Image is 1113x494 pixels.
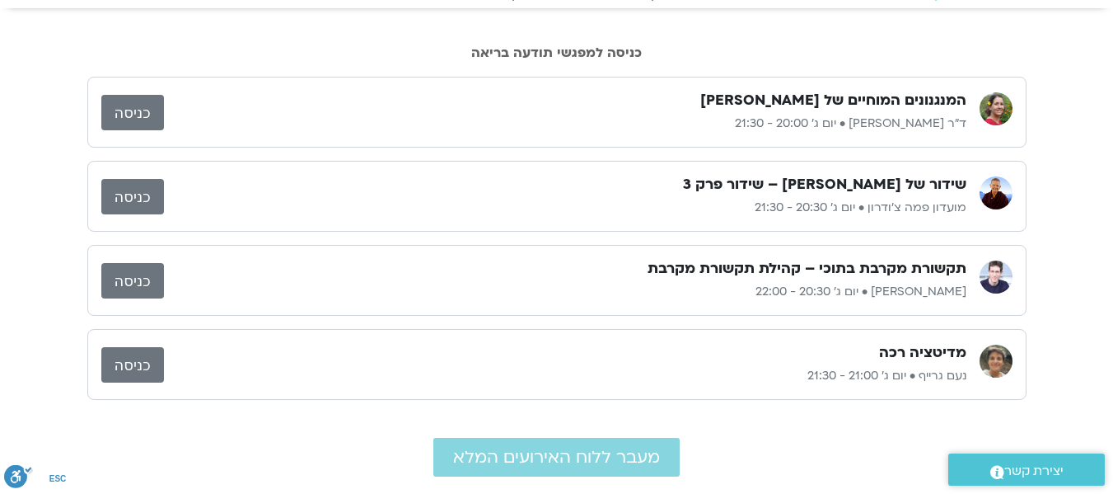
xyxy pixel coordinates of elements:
[101,179,164,214] a: כניסה
[164,282,966,302] p: [PERSON_NAME] • יום ג׳ 20:30 - 22:00
[164,366,966,386] p: נעם גרייף • יום ג׳ 21:00 - 21:30
[648,259,966,279] h3: תקשורת מקרבת בתוכי – קהילת תקשורת מקרבת
[433,438,680,477] a: מעבר ללוח האירועים המלא
[453,448,660,467] span: מעבר ללוח האירועים המלא
[980,176,1012,209] img: מועדון פמה צ'ודרון
[164,114,966,134] p: ד"ר [PERSON_NAME] • יום ג׳ 20:00 - 21:30
[879,343,966,363] h3: מדיטציה רכה
[980,345,1012,378] img: נעם גרייף
[980,92,1012,125] img: ד"ר נועה אלבלדה
[101,263,164,299] a: כניסה
[948,454,1105,486] a: יצירת קשר
[101,95,164,130] a: כניסה
[87,45,1026,60] h2: כניסה למפגשי תודעה בריאה
[164,198,966,218] p: מועדון פמה צ'ודרון • יום ג׳ 20:30 - 21:30
[683,175,966,195] h3: שידור של [PERSON_NAME] – שידור פרק 3
[1004,460,1064,482] span: יצירת קשר
[700,91,966,111] h3: המנגנונים המוחיים של [PERSON_NAME]
[101,347,164,383] a: כניסה
[980,261,1012,294] img: ערן טייכר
